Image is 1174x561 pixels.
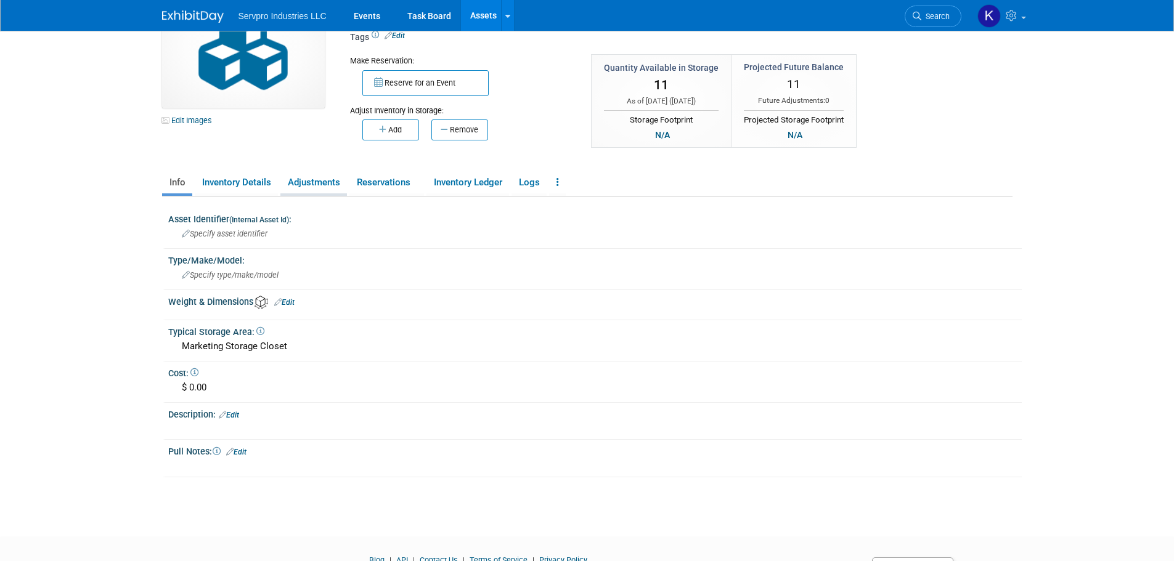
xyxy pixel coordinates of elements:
[350,96,573,116] div: Adjust Inventory in Storage:
[512,172,547,193] a: Logs
[177,337,1013,356] div: Marketing Storage Closet
[385,31,405,40] a: Edit
[350,31,911,52] div: Tags
[168,251,1022,267] div: Type/Make/Model:
[362,119,419,140] button: Add
[162,172,192,193] a: Info
[229,216,289,224] small: (Internal Asset Id)
[672,97,693,105] span: [DATE]
[362,70,489,96] button: Reserve for an Event
[168,364,1022,379] div: Cost:
[162,10,224,23] img: ExhibitDay
[162,113,217,128] a: Edit Images
[350,54,573,67] div: Make Reservation:
[168,442,1022,458] div: Pull Notes:
[168,405,1022,421] div: Description:
[784,128,806,142] div: N/A
[604,96,719,107] div: As of [DATE] ( )
[654,78,669,92] span: 11
[226,448,247,456] a: Edit
[255,296,268,309] img: Asset Weight and Dimensions
[280,172,347,193] a: Adjustments
[604,110,719,126] div: Storage Footprint
[426,172,509,193] a: Inventory Ledger
[431,119,488,140] button: Remove
[825,96,830,105] span: 0
[977,4,1001,28] img: Kris Overstreet
[349,172,424,193] a: Reservations
[238,11,327,21] span: Servpro Industries LLC
[787,77,801,91] span: 11
[168,327,264,337] span: Typical Storage Area:
[651,128,674,142] div: N/A
[219,411,239,419] a: Edit
[905,6,961,27] a: Search
[177,378,1013,397] div: $ 0.00
[604,62,719,74] div: Quantity Available in Storage
[744,61,844,73] div: Projected Future Balance
[744,95,844,106] div: Future Adjustments:
[744,110,844,126] div: Projected Storage Footprint
[168,293,1022,309] div: Weight & Dimensions
[182,270,279,280] span: Specify type/make/model
[182,229,267,238] span: Specify asset identifier
[168,210,1022,225] div: Asset Identifier :
[274,298,295,307] a: Edit
[195,172,278,193] a: Inventory Details
[921,12,950,21] span: Search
